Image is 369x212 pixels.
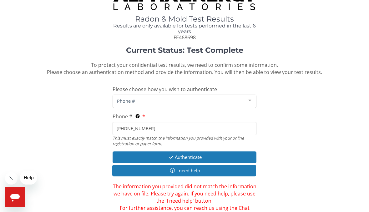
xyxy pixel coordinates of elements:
[126,46,243,55] strong: Current Status: Test Complete
[115,97,244,104] span: Phone #
[113,15,256,23] h1: Radon & Mold Test Results
[5,187,25,207] iframe: Button to launch messaging window
[20,171,37,185] iframe: Message from company
[113,151,256,163] button: Authenticate
[113,113,132,120] span: Phone #
[174,34,196,41] span: FE468698
[112,165,256,176] button: I need help
[113,135,256,147] div: This must exactly match the information you provided with your online registration or paper form.
[113,23,256,34] h4: Results are only available for tests performed in the last 6 years
[5,172,18,185] iframe: Close message
[47,62,322,76] span: To protect your confidential test results, we need to confirm some information. Please choose an ...
[113,86,217,93] span: Please choose how you wish to authenticate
